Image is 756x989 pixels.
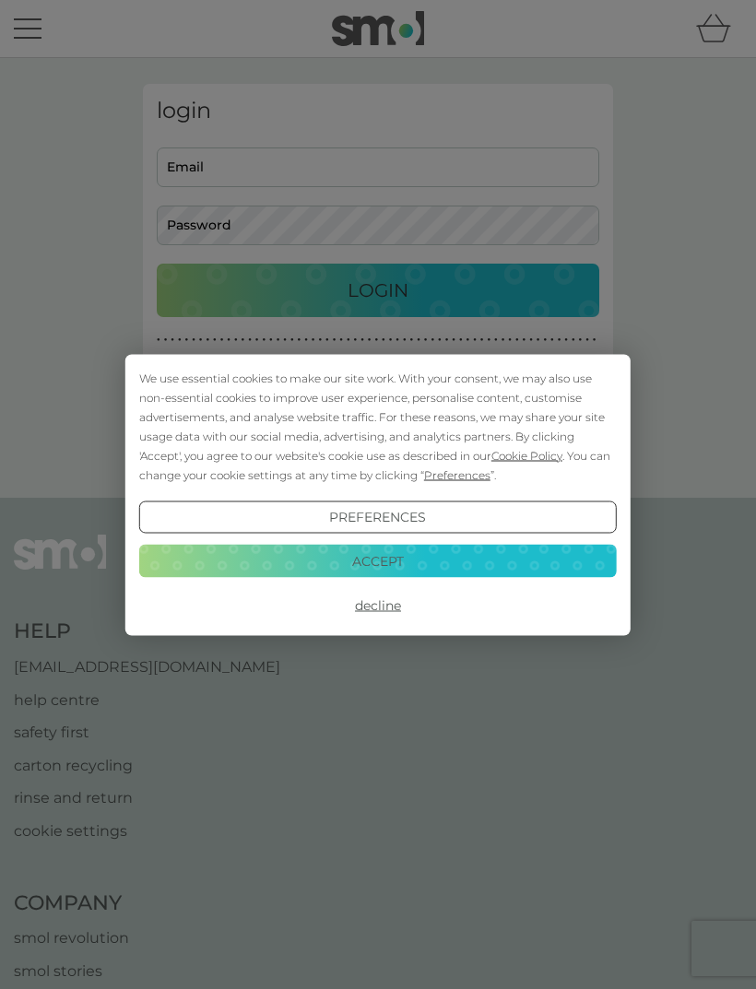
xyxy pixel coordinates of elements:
button: Decline [139,589,617,622]
span: Preferences [424,467,490,481]
button: Accept [139,545,617,578]
div: Cookie Consent Prompt [125,354,631,635]
div: We use essential cookies to make our site work. With your consent, we may also use non-essential ... [139,368,617,484]
button: Preferences [139,500,617,534]
span: Cookie Policy [491,448,562,462]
